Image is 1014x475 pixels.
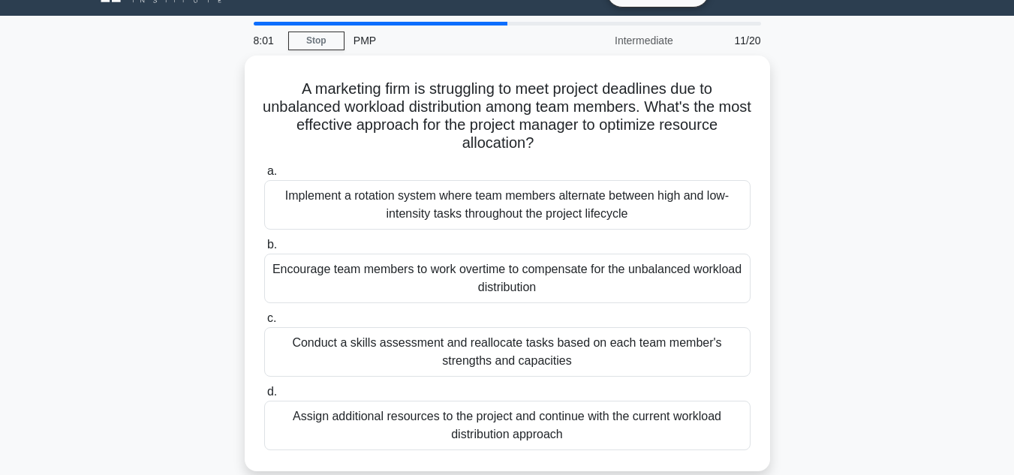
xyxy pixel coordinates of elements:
[288,32,345,50] a: Stop
[264,180,751,230] div: Implement a rotation system where team members alternate between high and low-intensity tasks thr...
[264,327,751,377] div: Conduct a skills assessment and reallocate tasks based on each team member's strengths and capaci...
[267,385,277,398] span: d.
[267,164,277,177] span: a.
[345,26,551,56] div: PMP
[682,26,770,56] div: 11/20
[551,26,682,56] div: Intermediate
[245,26,288,56] div: 8:01
[267,238,277,251] span: b.
[264,401,751,450] div: Assign additional resources to the project and continue with the current workload distribution ap...
[267,311,276,324] span: c.
[264,254,751,303] div: Encourage team members to work overtime to compensate for the unbalanced workload distribution
[263,80,752,153] h5: A marketing firm is struggling to meet project deadlines due to unbalanced workload distribution ...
